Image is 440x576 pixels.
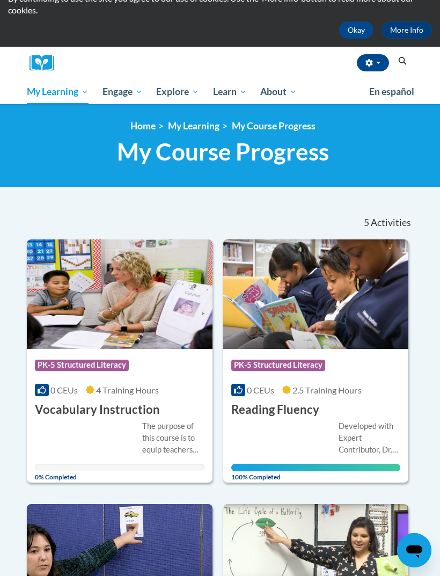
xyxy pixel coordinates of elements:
span: PK-5 Structured Literacy [231,360,325,370]
span: Activities [371,217,411,229]
a: My Learning [168,120,219,132]
div: The purpose of this course is to equip teachers with research-based knowledge and strategies to p... [142,420,204,456]
a: Course LogoPK-5 Structured Literacy0 CEUs4 Training Hours Vocabulary InstructionThe purpose of th... [27,239,212,483]
span: 0 CEUs [50,385,78,395]
div: Your progress [231,464,401,471]
a: My Learning [20,79,96,104]
img: Course Logo [27,239,212,349]
a: My Course Progress [232,120,316,132]
span: About [260,85,297,98]
button: Okay [339,21,373,39]
span: My Course Progress [117,137,329,166]
span: 0 CEUs [247,385,274,395]
span: 100% Completed [231,464,401,481]
a: Engage [96,79,150,104]
div: Developed with Expert Contributor, Dr. [PERSON_NAME] of [GEOGRAPHIC_DATA][US_STATE], [GEOGRAPHIC_... [339,420,401,456]
button: Account Settings [357,54,389,71]
a: About [254,79,304,104]
span: 5 [364,217,369,229]
span: My Learning [27,85,89,98]
a: More Info [382,21,432,39]
a: En español [362,81,421,103]
span: 4 Training Hours [96,385,159,395]
span: Learn [213,85,247,98]
h3: Reading Fluency [231,402,319,418]
span: PK-5 Structured Literacy [35,360,129,370]
img: Course Logo [223,239,409,349]
span: Engage [102,85,143,98]
h3: Vocabulary Instruction [35,402,160,418]
a: Course LogoPK-5 Structured Literacy0 CEUs2.5 Training Hours Reading FluencyDeveloped with Expert ... [223,239,409,483]
a: Home [130,120,156,132]
button: Search [394,55,410,68]
a: Learn [206,79,254,104]
a: Cox Campus [30,55,62,71]
span: 2.5 Training Hours [292,385,362,395]
span: Explore [156,85,199,98]
span: En español [369,86,414,97]
img: Logo brand [30,55,62,71]
iframe: Button to launch messaging window [397,533,431,567]
div: Main menu [19,79,421,104]
a: Explore [149,79,206,104]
